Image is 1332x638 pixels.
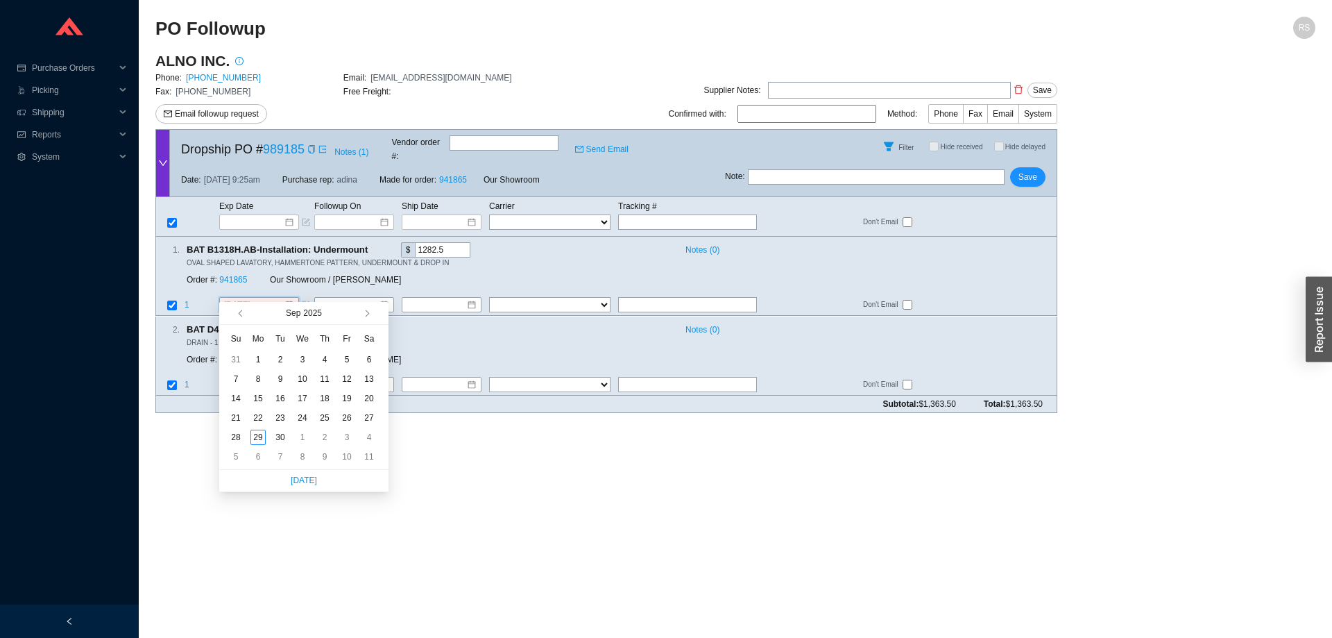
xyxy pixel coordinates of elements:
[247,369,269,389] td: 2025-09-08
[314,447,336,467] td: 2025-10-09
[863,217,903,228] span: Don't Email
[155,73,182,83] span: Phone:
[307,142,316,156] div: Copy
[358,350,380,369] td: 2025-09-06
[336,328,358,350] th: Fr
[295,410,310,426] div: 24
[302,301,310,310] span: form
[358,408,380,428] td: 2025-09-27
[295,430,310,445] div: 1
[336,369,358,389] td: 2025-09-12
[228,410,244,426] div: 21
[250,410,266,426] div: 22
[291,350,314,369] td: 2025-09-03
[65,617,74,626] span: left
[878,135,900,158] button: Filter
[317,449,332,464] div: 9
[185,380,189,389] span: 1
[269,350,291,369] td: 2025-09-02
[575,142,629,156] a: mailSend Email
[247,328,269,350] th: Mo
[247,428,269,447] td: 2025-09-29
[339,352,355,367] div: 5
[669,104,1057,124] div: Confirmed with: Method:
[181,139,305,160] span: Dropship PO #
[269,369,291,389] td: 2025-09-09
[337,173,357,187] span: adina
[32,79,115,101] span: Picking
[291,447,314,467] td: 2025-10-08
[314,369,336,389] td: 2025-09-11
[228,430,244,445] div: 28
[878,141,899,152] span: filter
[269,408,291,428] td: 2025-09-23
[336,447,358,467] td: 2025-10-10
[187,276,217,285] span: Order #:
[250,352,266,367] div: 1
[225,447,247,467] td: 2025-10-05
[679,242,720,252] button: Notes (0)
[863,379,903,391] span: Don't Email
[484,173,540,187] span: Our Showroom
[186,73,261,83] a: [PHONE_NUMBER]
[618,201,657,211] span: Tracking #
[863,300,903,312] span: Don't Email
[919,399,955,409] span: $1,363.50
[282,173,334,187] span: Purchase rep:
[175,107,259,121] span: Email followup request
[339,371,355,387] div: 12
[228,449,244,464] div: 5
[273,430,288,445] div: 30
[358,369,380,389] td: 2025-09-13
[291,369,314,389] td: 2025-09-10
[336,428,358,447] td: 2025-10-03
[370,73,511,83] span: [EMAIL_ADDRESS][DOMAIN_NAME]
[392,135,447,163] span: Vendor order # :
[225,350,247,369] td: 2025-08-31
[187,322,262,337] span: BAT D4000.AB
[339,410,355,426] div: 26
[1011,85,1025,94] span: delete
[314,389,336,408] td: 2025-09-18
[898,144,914,151] span: Filter
[317,410,332,426] div: 25
[339,391,355,406] div: 19
[273,352,288,367] div: 2
[439,175,467,185] a: 941865
[228,391,244,406] div: 14
[334,145,368,159] span: Notes ( 1 )
[336,389,358,408] td: 2025-09-19
[295,352,310,367] div: 3
[219,201,253,211] span: Exp Date
[1033,83,1052,97] span: Save
[273,371,288,387] div: 9
[17,64,26,72] span: credit-card
[225,408,247,428] td: 2025-09-21
[250,430,266,445] div: 29
[247,447,269,467] td: 2025-10-06
[882,397,955,411] span: Subtotal:
[725,169,745,185] span: Note :
[247,389,269,408] td: 2025-09-15
[993,109,1014,119] span: Email
[295,449,310,464] div: 8
[379,175,436,185] span: Made for order:
[291,328,314,350] th: We
[358,328,380,350] th: Sa
[185,301,189,310] span: 1
[370,242,379,258] div: Copy
[155,51,230,71] h3: ALNO INC.
[32,57,115,79] span: Purchase Orders
[339,430,355,445] div: 3
[225,428,247,447] td: 2025-09-28
[1010,167,1045,187] button: Save
[358,447,380,467] td: 2025-10-11
[358,428,380,447] td: 2025-10-04
[317,352,332,367] div: 4
[489,201,515,211] span: Carrier
[270,276,401,285] span: Our Showroom / [PERSON_NAME]
[1018,170,1037,184] span: Save
[401,242,415,258] div: $
[402,201,438,211] span: Ship Date
[269,328,291,350] th: Tu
